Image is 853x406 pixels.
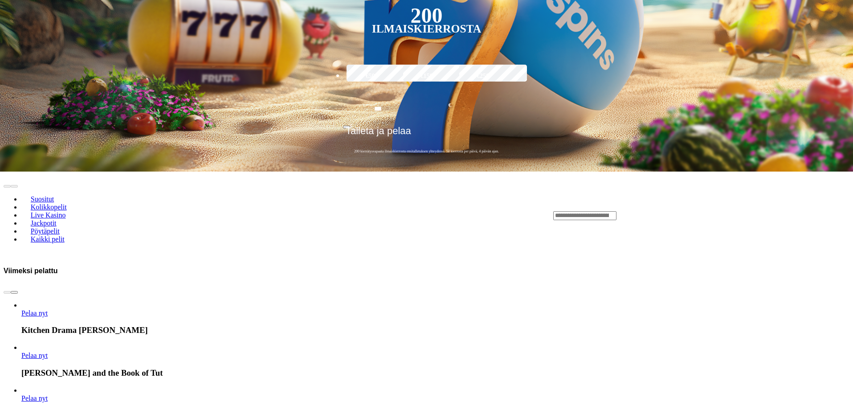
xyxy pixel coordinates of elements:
[21,394,48,402] span: Pelaa nyt
[21,225,69,238] a: Pöytäpelit
[21,368,849,378] h3: [PERSON_NAME] and the Book of Tut
[21,309,48,317] a: Kitchen Drama Sushi Mania
[21,394,48,402] a: Sweet Bonanza
[21,309,48,317] span: Pelaa nyt
[27,203,70,211] span: Kolikkopelit
[27,211,69,219] span: Live Kasino
[11,185,18,188] button: next slide
[344,63,396,89] label: €50
[21,344,849,378] article: John Hunter and the Book of Tut
[27,235,68,243] span: Kaikki pelit
[553,211,616,220] input: Search
[401,63,453,89] label: €150
[21,233,74,246] a: Kaikki pelit
[457,63,509,89] label: €250
[350,123,353,128] span: €
[27,227,63,235] span: Pöytäpelit
[21,201,76,214] a: Kolikkopelit
[21,352,48,359] a: John Hunter and the Book of Tut
[27,219,60,227] span: Jackpotit
[410,10,442,21] div: 200
[21,217,65,230] a: Jackpotit
[449,101,451,110] span: €
[372,24,482,34] div: Ilmaiskierrosta
[21,352,48,359] span: Pelaa nyt
[21,301,849,336] article: Kitchen Drama Sushi Mania
[4,291,11,294] button: prev slide
[346,125,411,143] span: Talleta ja pelaa
[11,291,18,294] button: next slide
[343,125,510,144] button: Talleta ja pelaa
[21,193,63,206] a: Suositut
[27,195,57,203] span: Suositut
[4,185,11,188] button: prev slide
[21,325,849,335] h3: Kitchen Drama [PERSON_NAME]
[4,267,58,275] h3: Viimeksi pelattu
[4,172,849,259] header: Lobby
[343,149,510,154] span: 200 kierrätysvapaata ilmaiskierrosta ensitalletuksen yhteydessä. 50 kierrosta per päivä, 4 päivän...
[21,209,75,222] a: Live Kasino
[4,180,535,250] nav: Lobby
